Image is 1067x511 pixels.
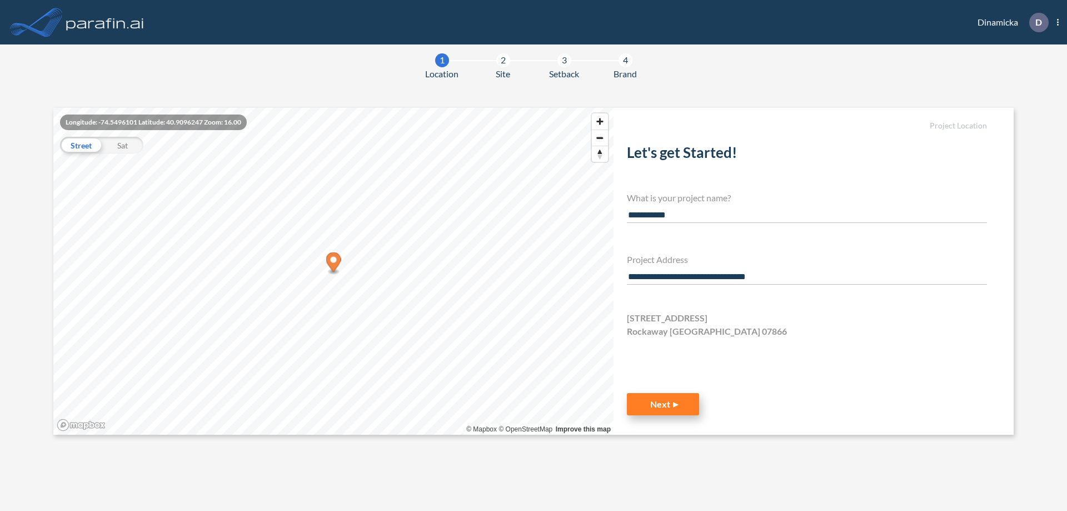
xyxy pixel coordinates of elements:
[549,67,579,81] span: Setback
[614,67,637,81] span: Brand
[1035,17,1042,27] p: D
[961,13,1059,32] div: Dinamicka
[627,144,987,166] h2: Let's get Started!
[102,137,143,153] div: Sat
[498,425,552,433] a: OpenStreetMap
[557,53,571,67] div: 3
[53,108,614,435] canvas: Map
[556,425,611,433] a: Improve this map
[326,252,341,275] div: Map marker
[627,311,707,325] span: [STREET_ADDRESS]
[627,254,987,265] h4: Project Address
[627,121,987,131] h5: Project Location
[425,67,458,81] span: Location
[57,419,106,431] a: Mapbox homepage
[592,130,608,146] span: Zoom out
[496,53,510,67] div: 2
[592,113,608,130] button: Zoom in
[466,425,497,433] a: Mapbox
[60,115,247,130] div: Longitude: -74.5496101 Latitude: 40.9096247 Zoom: 16.00
[60,137,102,153] div: Street
[592,130,608,146] button: Zoom out
[496,67,510,81] span: Site
[64,11,146,33] img: logo
[435,53,449,67] div: 1
[627,325,787,338] span: Rockaway [GEOGRAPHIC_DATA] 07866
[627,192,987,203] h4: What is your project name?
[619,53,632,67] div: 4
[627,393,699,415] button: Next
[592,146,608,162] button: Reset bearing to north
